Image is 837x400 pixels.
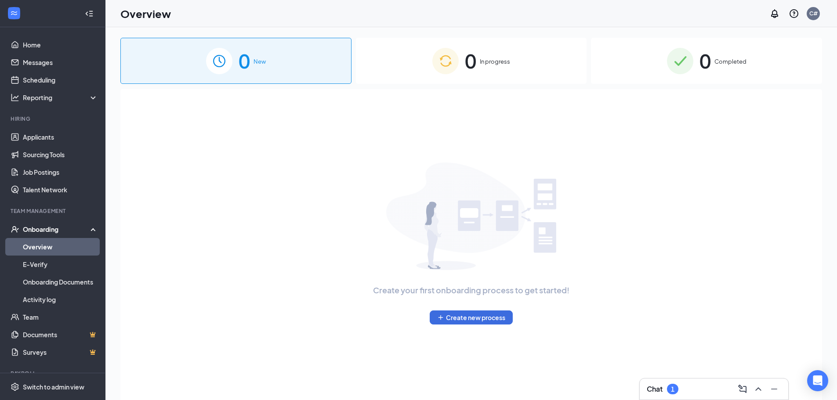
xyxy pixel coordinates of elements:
[23,146,98,163] a: Sourcing Tools
[23,326,98,343] a: DocumentsCrown
[23,71,98,89] a: Scheduling
[11,370,96,377] div: Payroll
[23,382,84,391] div: Switch to admin view
[11,225,19,234] svg: UserCheck
[769,8,780,19] svg: Notifications
[254,57,266,66] span: New
[23,128,98,146] a: Applicants
[23,238,98,256] a: Overview
[671,386,674,393] div: 1
[85,9,94,18] svg: Collapse
[23,273,98,291] a: Onboarding Documents
[23,36,98,54] a: Home
[430,310,513,324] button: PlusCreate new process
[11,207,96,215] div: Team Management
[120,6,171,21] h1: Overview
[714,57,746,66] span: Completed
[23,308,98,326] a: Team
[737,384,748,394] svg: ComposeMessage
[23,163,98,181] a: Job Postings
[699,46,711,76] span: 0
[23,181,98,198] a: Talent Network
[10,9,18,18] svg: WorkstreamLogo
[23,256,98,273] a: E-Verify
[807,370,828,391] div: Open Intercom Messenger
[769,384,779,394] svg: Minimize
[480,57,510,66] span: In progress
[11,93,19,102] svg: Analysis
[465,46,476,76] span: 0
[239,46,250,76] span: 0
[751,382,765,396] button: ChevronUp
[23,93,98,102] div: Reporting
[11,115,96,123] div: Hiring
[437,314,444,321] svg: Plus
[23,291,98,308] a: Activity log
[753,384,764,394] svg: ChevronUp
[11,382,19,391] svg: Settings
[373,284,569,296] span: Create your first onboarding process to get started!
[23,225,91,234] div: Onboarding
[647,384,663,394] h3: Chat
[736,382,750,396] button: ComposeMessage
[809,10,818,17] div: C#
[789,8,799,19] svg: QuestionInfo
[23,343,98,361] a: SurveysCrown
[767,382,781,396] button: Minimize
[23,54,98,71] a: Messages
